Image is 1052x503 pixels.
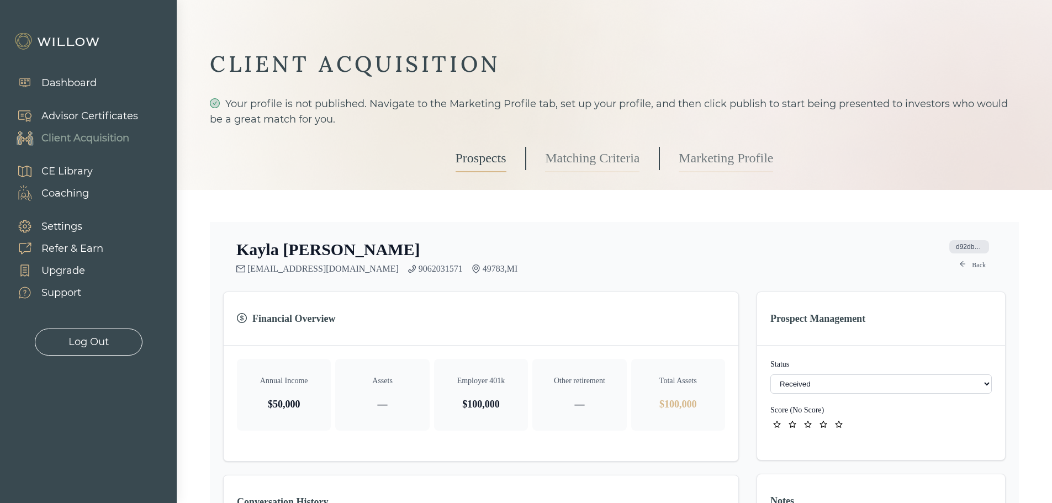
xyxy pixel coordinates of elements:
button: star [832,418,845,431]
label: Score ( No Score ) [770,406,824,414]
a: CE Library [6,160,93,182]
p: Employer 401k [443,375,519,386]
div: Advisor Certificates [41,109,138,124]
a: Settings [6,215,103,237]
a: Advisor Certificates [6,105,138,127]
p: $100,000 [443,396,519,412]
p: Total Assets [640,375,716,386]
p: — [541,396,617,412]
p: $100,000 [640,396,716,412]
div: Refer & Earn [41,241,103,256]
a: arrow-leftBack [953,258,992,272]
a: 9062031571 [419,264,463,274]
div: Settings [41,219,82,234]
label: Status [770,359,992,370]
a: [EMAIL_ADDRESS][DOMAIN_NAME] [247,264,399,274]
span: environment [472,264,480,273]
a: Marketing Profile [679,145,773,172]
h3: Financial Overview [237,311,725,326]
div: Log Out [68,335,109,350]
div: Your profile is not published. Navigate to the Marketing Profile tab, set up your profile, and th... [210,96,1019,127]
div: Client Acquisition [41,131,129,146]
a: Refer & Earn [6,237,103,260]
p: — [344,396,420,412]
button: star [817,418,830,431]
span: arrow-left [959,261,968,269]
div: CE Library [41,164,93,179]
p: Other retirement [541,375,617,386]
a: Upgrade [6,260,103,282]
h3: Prospect Management [770,311,992,326]
button: ID [770,405,824,416]
a: Matching Criteria [545,145,639,172]
button: star [801,418,815,431]
span: dollar [237,313,248,324]
p: $50,000 [246,396,322,412]
div: Coaching [41,186,89,201]
a: Coaching [6,182,93,204]
p: Assets [344,375,420,386]
span: check-circle [210,98,220,108]
span: mail [236,264,245,273]
a: Prospects [456,145,506,172]
span: phone [408,264,416,273]
button: ID [946,240,992,254]
p: Annual Income [246,375,322,386]
img: Willow [14,33,102,50]
button: star [786,418,799,431]
div: Dashboard [41,76,97,91]
div: Upgrade [41,263,85,278]
span: d92dba88-7f4c-4218-b7b4-ef3f7ef9380d [949,240,989,253]
div: CLIENT ACQUISITION [210,50,1019,78]
div: Support [41,285,81,300]
h2: Kayla [PERSON_NAME] [236,240,420,260]
a: Dashboard [6,72,97,94]
span: 49783 , MI [483,264,518,274]
a: Client Acquisition [6,127,138,149]
button: star [770,418,784,431]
